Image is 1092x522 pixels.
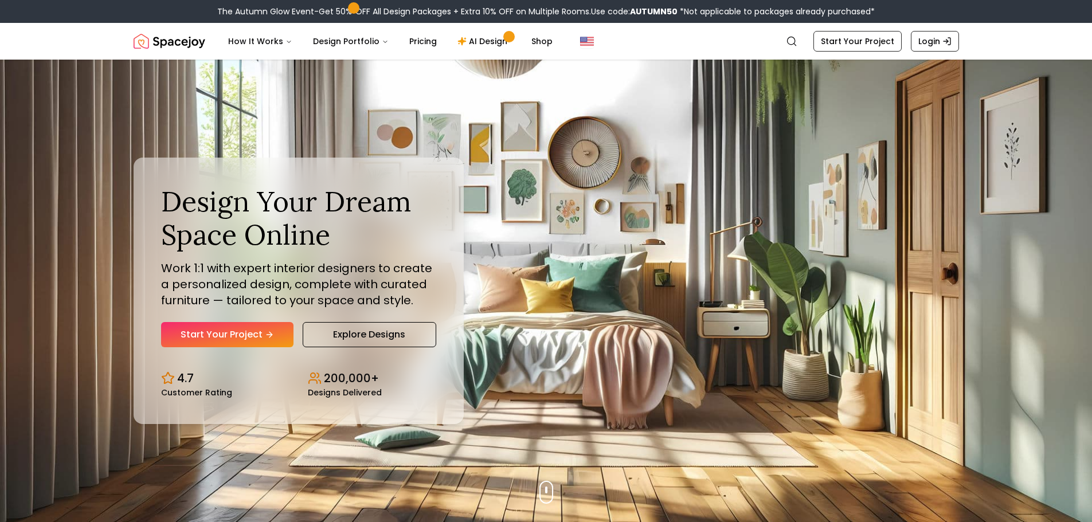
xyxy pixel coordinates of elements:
[161,185,436,251] h1: Design Your Dream Space Online
[813,31,902,52] a: Start Your Project
[522,30,562,53] a: Shop
[591,6,678,17] span: Use code:
[161,260,436,308] p: Work 1:1 with expert interior designers to create a personalized design, complete with curated fu...
[304,30,398,53] button: Design Portfolio
[161,361,436,397] div: Design stats
[161,322,293,347] a: Start Your Project
[911,31,959,52] a: Login
[177,370,194,386] p: 4.7
[134,30,205,53] img: Spacejoy Logo
[400,30,446,53] a: Pricing
[630,6,678,17] b: AUTUMN50
[161,388,232,397] small: Customer Rating
[303,322,436,347] a: Explore Designs
[580,34,594,48] img: United States
[324,370,379,386] p: 200,000+
[219,30,302,53] button: How It Works
[448,30,520,53] a: AI Design
[134,23,959,60] nav: Global
[217,6,875,17] div: The Autumn Glow Event-Get 50% OFF All Design Packages + Extra 10% OFF on Multiple Rooms.
[134,30,205,53] a: Spacejoy
[308,388,382,397] small: Designs Delivered
[678,6,875,17] span: *Not applicable to packages already purchased*
[219,30,562,53] nav: Main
